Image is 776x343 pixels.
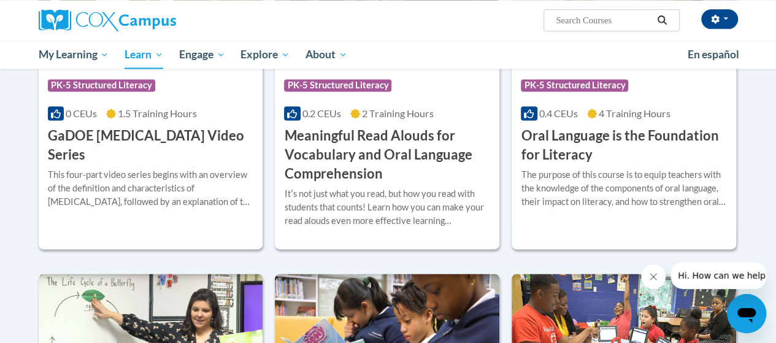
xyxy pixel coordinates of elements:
button: Account Settings [701,9,738,29]
span: About [305,47,347,62]
span: 0.4 CEUs [539,107,578,119]
a: Learn [117,40,171,69]
h3: GaDOE [MEDICAL_DATA] Video Series [48,126,254,164]
span: My Learning [38,47,109,62]
iframe: Button to launch messaging window [727,294,766,333]
div: Itʹs not just what you read, but how you read with students that counts! Learn how you can make y... [284,187,490,228]
input: Search Courses [555,13,653,28]
span: PK-5 Structured Literacy [284,79,391,91]
div: This four-part video series begins with an overview of the definition and characteristics of [MED... [48,168,254,209]
a: Explore [232,40,298,69]
span: 0 CEUs [66,107,97,119]
span: 4 Training Hours [599,107,670,119]
h3: Meaningful Read Alouds for Vocabulary and Oral Language Comprehension [284,126,490,183]
button: Search [653,13,671,28]
iframe: Message from company [670,262,766,289]
div: Main menu [29,40,747,69]
span: Explore [240,47,290,62]
span: PK-5 Structured Literacy [521,79,628,91]
span: 2 Training Hours [362,107,434,119]
a: En español [680,42,747,67]
span: PK-5 Structured Literacy [48,79,155,91]
a: Engage [171,40,233,69]
span: 0.2 CEUs [302,107,341,119]
a: My Learning [31,40,117,69]
a: About [298,40,355,69]
iframe: Close message [641,264,666,289]
div: The purpose of this course is to equip teachers with the knowledge of the components of oral lang... [521,168,727,209]
span: Learn [125,47,163,62]
a: Cox Campus [39,9,259,31]
h3: Oral Language is the Foundation for Literacy [521,126,727,164]
span: En español [688,48,739,61]
span: Hi. How can we help? [7,9,99,18]
img: Cox Campus [39,9,176,31]
span: 1.5 Training Hours [118,107,197,119]
span: Engage [179,47,225,62]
